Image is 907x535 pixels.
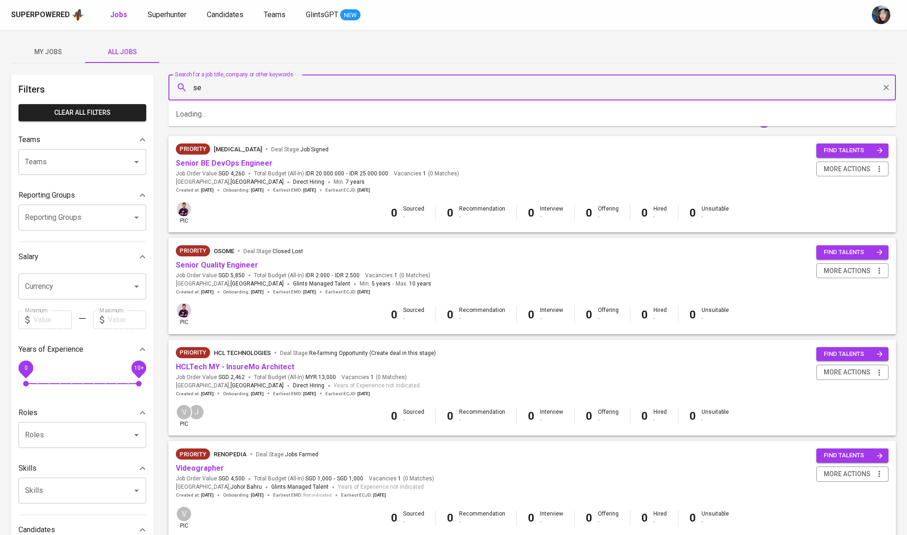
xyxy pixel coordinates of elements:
button: Open [130,429,143,442]
div: - [653,213,667,221]
b: 0 [391,308,398,321]
button: find talents [816,347,888,361]
span: SGD 1,000 [305,475,332,483]
div: New Job received from Demand Team [176,245,210,256]
input: Value [108,311,146,329]
div: Superpowered [11,10,70,20]
span: [DATE] [251,289,264,295]
a: Teams [264,9,287,21]
div: - [459,518,505,526]
a: Senior BE DevOps Engineer [176,159,273,168]
span: Earliest EMD : [273,289,316,295]
span: Total Budget (All-In) [254,170,388,178]
div: - [540,213,563,221]
span: find talents [824,145,883,156]
span: [DATE] [303,391,316,397]
span: Created at : [176,187,214,193]
div: Unsuitable [702,306,729,322]
span: 1 [393,272,398,280]
span: renopedia [214,451,247,458]
button: find talents [816,245,888,260]
span: IDR 2.500 [335,272,360,280]
div: - [403,213,424,221]
span: [DATE] [251,492,264,498]
span: [GEOGRAPHIC_DATA] , [176,178,284,187]
span: Direct Hiring [293,179,324,185]
span: 1 [422,170,426,178]
div: pic [176,506,192,530]
span: Total Budget (All-In) [254,373,336,381]
div: Salary [19,248,146,266]
div: Offering [598,205,619,221]
div: - [702,213,729,221]
span: Re-farming Opportunity (Create deal in this stage) [309,350,436,356]
div: Sourced [403,205,424,221]
span: 7 years [346,179,365,185]
span: Superhunter [148,10,186,19]
div: Reporting Groups [19,186,146,205]
div: pic [176,201,192,225]
div: Recommendation [459,205,505,221]
button: Clear All filters [19,104,146,121]
b: 0 [690,511,696,524]
span: Years of Experience not indicated. [338,483,425,492]
img: erwin@glints.com [177,202,191,216]
span: Earliest ECJD : [325,391,370,397]
a: Superpoweredapp logo [11,8,84,22]
span: MYR 13,000 [305,373,336,381]
div: - [598,213,619,221]
b: 0 [447,410,453,423]
span: 1 [397,475,401,483]
span: [MEDICAL_DATA] [214,146,262,153]
span: IDR 2.000 [305,272,330,280]
span: Vacancies ( 0 Matches ) [342,373,407,381]
button: find talents [816,143,888,158]
span: find talents [824,349,883,360]
span: Priority [176,144,210,154]
span: more actions [824,265,870,277]
span: Vacancies ( 0 Matches ) [369,475,434,483]
span: GlintsGPT [306,10,338,19]
b: 0 [641,308,648,321]
span: [DATE] [251,187,264,193]
span: [DATE] [357,391,370,397]
button: more actions [816,365,888,380]
span: Deal Stage : [243,248,303,255]
span: find talents [824,450,883,461]
b: 0 [586,206,592,219]
div: - [653,416,667,424]
div: - [540,518,563,526]
div: pic [176,302,192,326]
span: Min. [334,179,365,185]
div: Loading… [168,102,896,126]
span: [DATE] [303,187,316,193]
span: [DATE] [201,289,214,295]
span: My Jobs [17,46,80,58]
span: - [332,272,333,280]
span: 0 [24,364,27,371]
span: Min. [360,280,391,287]
span: more actions [824,468,870,480]
div: Hired [653,408,667,424]
div: - [403,315,424,323]
div: Unsuitable [702,205,729,221]
b: 0 [528,410,534,423]
b: 0 [641,511,648,524]
span: more actions [824,367,870,378]
span: [DATE] [201,492,214,498]
span: Years of Experience not indicated. [334,381,421,391]
b: 0 [528,511,534,524]
span: Jobs Farmed [285,451,318,458]
span: - [334,475,335,483]
a: Senior Quality Engineer [176,261,258,269]
span: Earliest ECJD : [325,187,370,193]
b: 0 [391,206,398,219]
span: Earliest EMD : [273,492,332,498]
div: - [598,315,619,323]
a: Jobs [110,9,129,21]
span: Deal Stage : [256,451,318,458]
span: SGD 4,500 [218,475,245,483]
div: Roles [19,404,146,422]
span: Closed Lost [273,248,303,255]
div: V [176,404,192,420]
